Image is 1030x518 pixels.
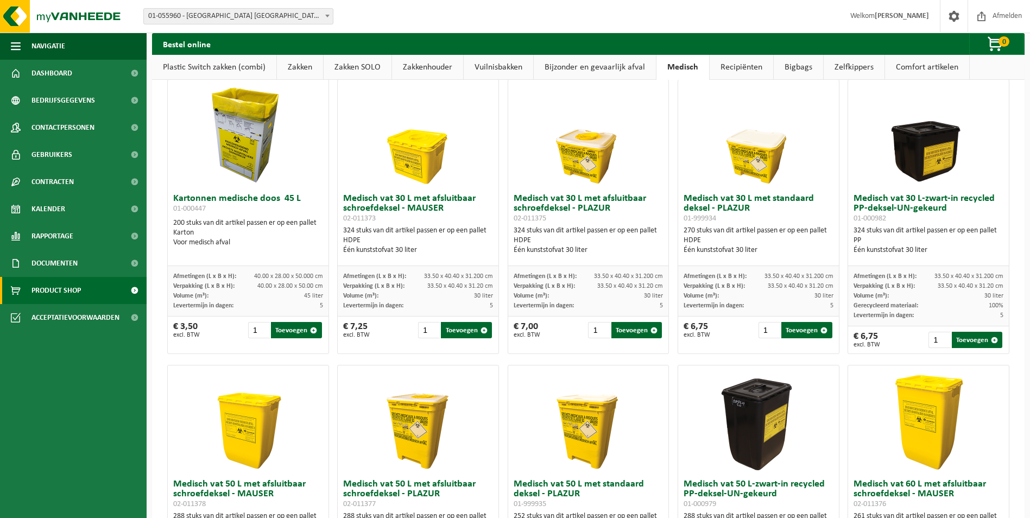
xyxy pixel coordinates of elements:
[684,283,745,289] span: Verpakking (L x B x H):
[514,194,664,223] h3: Medisch vat 30 L met afsluitbaar schroefdeksel - PLAZUR
[854,479,1003,509] h3: Medisch vat 60 L met afsluitbaar schroefdeksel - MAUSER
[173,238,323,248] div: Voor medisch afval
[952,332,1002,348] button: Toevoegen
[320,302,323,309] span: 5
[248,322,270,338] input: 1
[534,80,642,188] img: 02-011375
[324,55,391,80] a: Zakken SOLO
[144,9,333,24] span: 01-055960 - ROCKWOOL BELGIUM NV - WIJNEGEM
[874,365,983,474] img: 02-011376
[1000,312,1003,319] span: 5
[152,55,276,80] a: Plastic Switch zakken (combi)
[514,302,574,309] span: Levertermijn in dagen:
[194,80,302,188] img: 01-000447
[989,302,1003,309] span: 100%
[656,55,709,80] a: Medisch
[854,273,917,280] span: Afmetingen (L x B x H):
[343,322,370,338] div: € 7,25
[514,500,546,508] span: 01-999935
[768,283,833,289] span: 33.50 x 40.40 x 31.20 cm
[173,302,233,309] span: Levertermijn in dagen:
[830,302,833,309] span: 5
[31,168,74,195] span: Contracten
[31,250,78,277] span: Documenten
[854,245,1003,255] div: Één kunststofvat 30 liter
[31,223,73,250] span: Rapportage
[173,293,208,299] span: Volume (m³):
[194,365,302,474] img: 02-011378
[271,322,321,338] button: Toevoegen
[854,312,914,319] span: Levertermijn in dagen:
[31,87,95,114] span: Bedrijfsgegevens
[875,12,929,20] strong: [PERSON_NAME]
[343,283,405,289] span: Verpakking (L x B x H):
[514,214,546,223] span: 02-011375
[514,273,577,280] span: Afmetingen (L x B x H):
[534,365,642,474] img: 01-999935
[684,214,716,223] span: 01-999934
[31,277,81,304] span: Product Shop
[364,80,472,188] img: 02-011373
[854,332,880,348] div: € 6,75
[660,302,663,309] span: 5
[392,55,463,80] a: Zakkenhouder
[854,226,1003,255] div: 324 stuks van dit artikel passen er op een pallet
[31,33,65,60] span: Navigatie
[984,293,1003,299] span: 30 liter
[343,226,493,255] div: 324 stuks van dit artikel passen er op een pallet
[277,55,323,80] a: Zakken
[514,245,664,255] div: Één kunststofvat 30 liter
[684,245,833,255] div: Één kunststofvat 30 liter
[684,322,710,338] div: € 6,75
[594,273,663,280] span: 33.50 x 40.40 x 31.200 cm
[928,332,950,348] input: 1
[173,205,206,213] span: 01-000447
[597,283,663,289] span: 33.50 x 40.40 x 31.20 cm
[710,55,773,80] a: Recipiënten
[31,141,72,168] span: Gebruikers
[774,55,823,80] a: Bigbags
[684,194,833,223] h3: Medisch vat 30 L met standaard deksel - PLAZUR
[343,302,403,309] span: Levertermijn in dagen:
[424,273,493,280] span: 33.50 x 40.40 x 31.200 cm
[304,293,323,299] span: 45 liter
[934,273,1003,280] span: 33.50 x 40.40 x 31.200 cm
[514,293,549,299] span: Volume (m³):
[684,302,744,309] span: Levertermijn in dagen:
[343,479,493,509] h3: Medisch vat 50 L met afsluitbaar schroefdeksel - PLAZUR
[704,80,813,188] img: 01-999934
[173,194,323,216] h3: Kartonnen medische doos 45 L
[464,55,533,80] a: Vuilnisbakken
[534,55,656,80] a: Bijzonder en gevaarlijk afval
[781,322,832,338] button: Toevoegen
[938,283,1003,289] span: 33.50 x 40.40 x 31.20 cm
[143,8,333,24] span: 01-055960 - ROCKWOOL BELGIUM NV - WIJNEGEM
[173,283,235,289] span: Verpakking (L x B x H):
[684,226,833,255] div: 270 stuks van dit artikel passen er op een pallet
[418,322,440,338] input: 1
[364,365,472,474] img: 02-011377
[31,304,119,331] span: Acceptatievoorwaarden
[173,273,236,280] span: Afmetingen (L x B x H):
[343,500,376,508] span: 02-011377
[514,236,664,245] div: HDPE
[343,293,378,299] span: Volume (m³):
[764,273,833,280] span: 33.50 x 40.40 x 31.200 cm
[343,245,493,255] div: Één kunststofvat 30 liter
[173,228,323,238] div: Karton
[854,283,915,289] span: Verpakking (L x B x H):
[588,322,610,338] input: 1
[173,218,323,248] div: 200 stuks van dit artikel passen er op een pallet
[854,194,1003,223] h3: Medisch vat 30 L-zwart-in recycled PP-deksel-UN-gekeurd
[343,332,370,338] span: excl. BTW
[254,273,323,280] span: 40.00 x 28.00 x 50.000 cm
[514,226,664,255] div: 324 stuks van dit artikel passen er op een pallet
[684,500,716,508] span: 01-000979
[999,36,1009,47] span: 0
[514,322,540,338] div: € 7,00
[173,332,200,338] span: excl. BTW
[969,33,1023,55] button: 0
[152,33,222,54] h2: Bestel online
[684,293,719,299] span: Volume (m³):
[824,55,884,80] a: Zelfkippers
